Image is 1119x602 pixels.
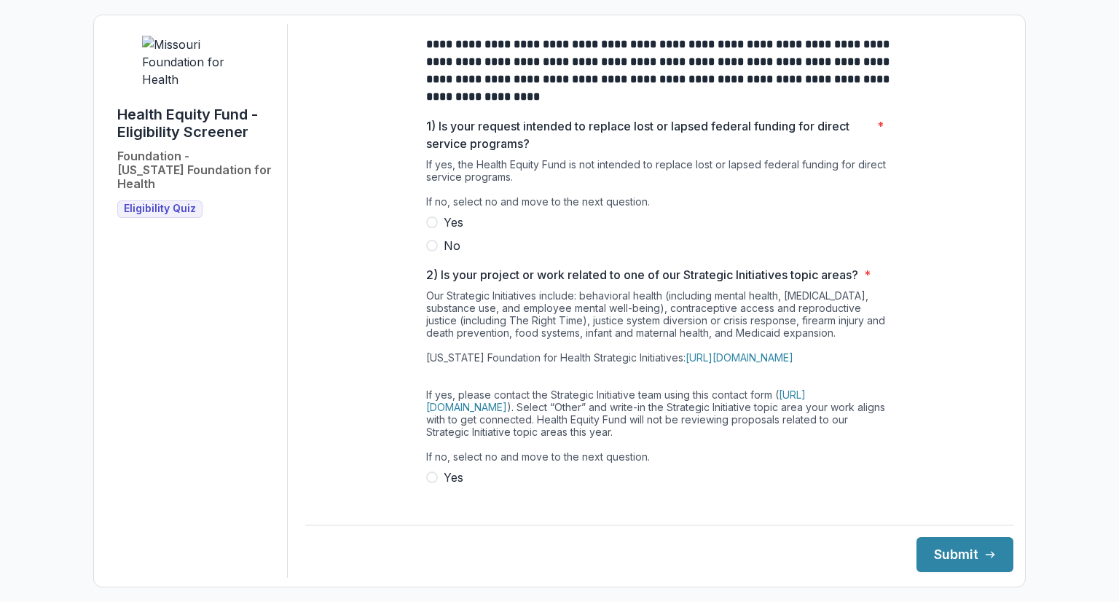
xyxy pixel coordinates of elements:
h1: Health Equity Fund - Eligibility Screener [117,106,275,141]
img: Missouri Foundation for Health [142,36,251,88]
span: No [444,492,460,509]
a: [URL][DOMAIN_NAME] [686,351,793,364]
span: No [444,237,460,254]
span: Yes [444,214,463,231]
button: Submit [916,537,1013,572]
span: Yes [444,469,463,486]
h2: Foundation - [US_STATE] Foundation for Health [117,149,275,192]
div: If yes, the Health Equity Fund is not intended to replace lost or lapsed federal funding for dire... [426,158,892,214]
p: 2) Is your project or work related to one of our Strategic Initiatives topic areas? [426,266,858,284]
div: Our Strategic Initiatives include: behavioral health (including mental health, [MEDICAL_DATA], su... [426,289,892,469]
span: Eligibility Quiz [124,203,196,215]
p: 1) Is your request intended to replace lost or lapsed federal funding for direct service programs? [426,117,871,152]
a: [URL][DOMAIN_NAME] [426,388,806,413]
